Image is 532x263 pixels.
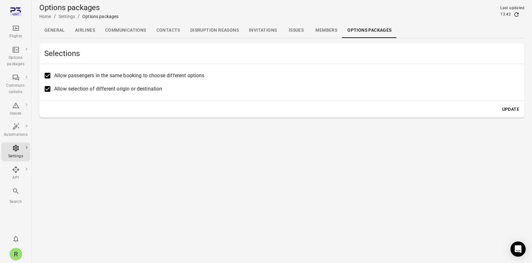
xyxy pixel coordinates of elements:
a: Automations [1,121,30,140]
button: Search [1,185,30,207]
div: Flights [4,33,28,40]
a: Options packages [342,23,396,38]
div: Options packages [4,55,28,67]
a: Contacts [151,23,185,38]
a: Communications [100,23,151,38]
a: Disruption reasons [185,23,244,38]
li: / [78,13,80,20]
a: General [39,23,70,38]
a: Flights [1,22,30,41]
div: API [4,175,28,181]
div: 13:42 [500,11,511,18]
div: Settings [4,153,28,160]
div: Options packages [82,13,118,20]
div: Issues [4,110,28,117]
div: Communi-cations [4,83,28,95]
span: Allow passengers in the same booking to choose different options [54,72,205,79]
h1: Options packages [39,3,119,13]
a: Settings [1,142,30,161]
div: Automations [4,132,28,138]
a: Airlines [70,23,100,38]
nav: Breadcrumbs [39,13,119,20]
a: Issues [282,23,310,38]
button: Notifications [9,233,22,245]
a: Issues [1,100,30,119]
span: Allow selection of different origin or destination [54,85,162,93]
a: Members [310,23,342,38]
a: API [1,164,30,183]
a: Invitations [244,23,282,38]
h2: Selections [44,48,519,59]
a: Options packages [1,44,30,69]
button: Rachel [7,245,25,263]
div: R [9,248,22,260]
button: Update [500,103,522,115]
a: Settings [59,14,75,19]
a: Communi-cations [1,72,30,97]
button: Refresh data [513,11,520,18]
li: / [54,13,56,20]
div: Search [4,199,28,205]
div: Last updated [500,5,524,11]
div: Open Intercom Messenger [510,241,526,257]
div: Local navigation [39,23,524,38]
a: Home [39,14,51,19]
